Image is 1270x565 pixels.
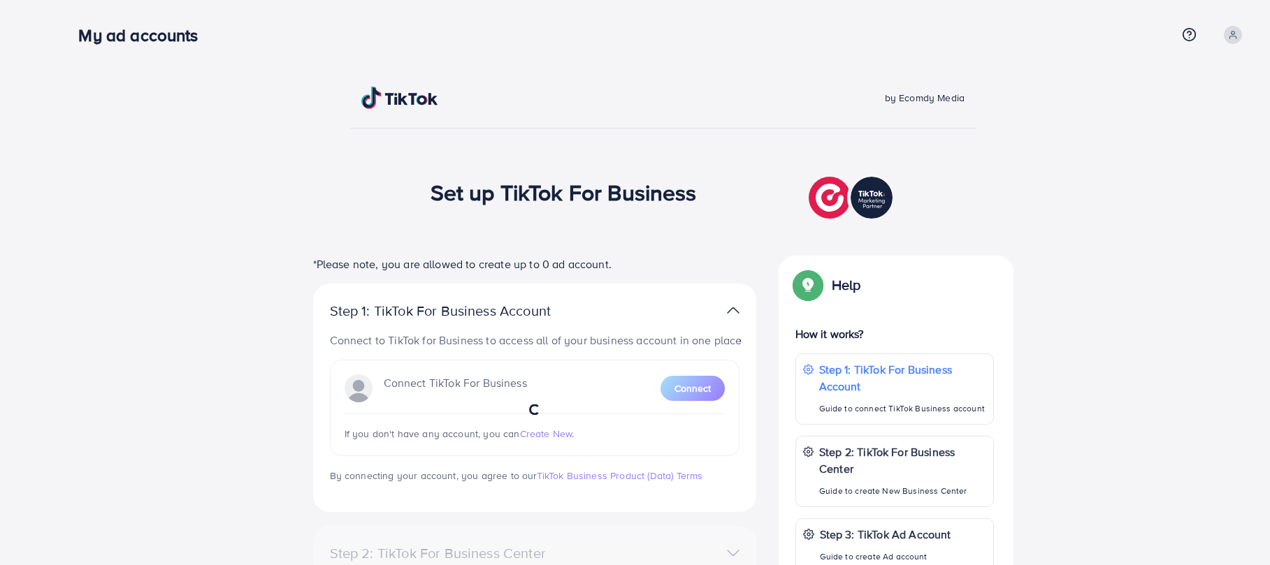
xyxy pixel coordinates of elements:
[819,361,986,395] p: Step 1: TikTok For Business Account
[78,25,209,45] h3: My ad accounts
[795,272,821,298] img: Popup guide
[361,87,438,109] img: TikTok
[431,179,697,205] h1: Set up TikTok For Business
[820,526,951,543] p: Step 3: TikTok Ad Account
[795,325,994,342] p: How it works?
[330,302,596,319] p: Step 1: TikTok For Business Account
[809,173,896,222] img: TikTok partner
[819,400,986,417] p: Guide to connect TikTok Business account
[727,300,739,321] img: TikTok partner
[885,91,965,105] span: by Ecomdy Media
[819,483,986,499] p: Guide to create New Business Center
[832,277,861,293] p: Help
[820,548,951,565] p: Guide to create Ad account
[313,256,756,272] p: *Please note, you are allowed to create up to 0 ad account.
[819,443,986,477] p: Step 2: TikTok For Business Center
